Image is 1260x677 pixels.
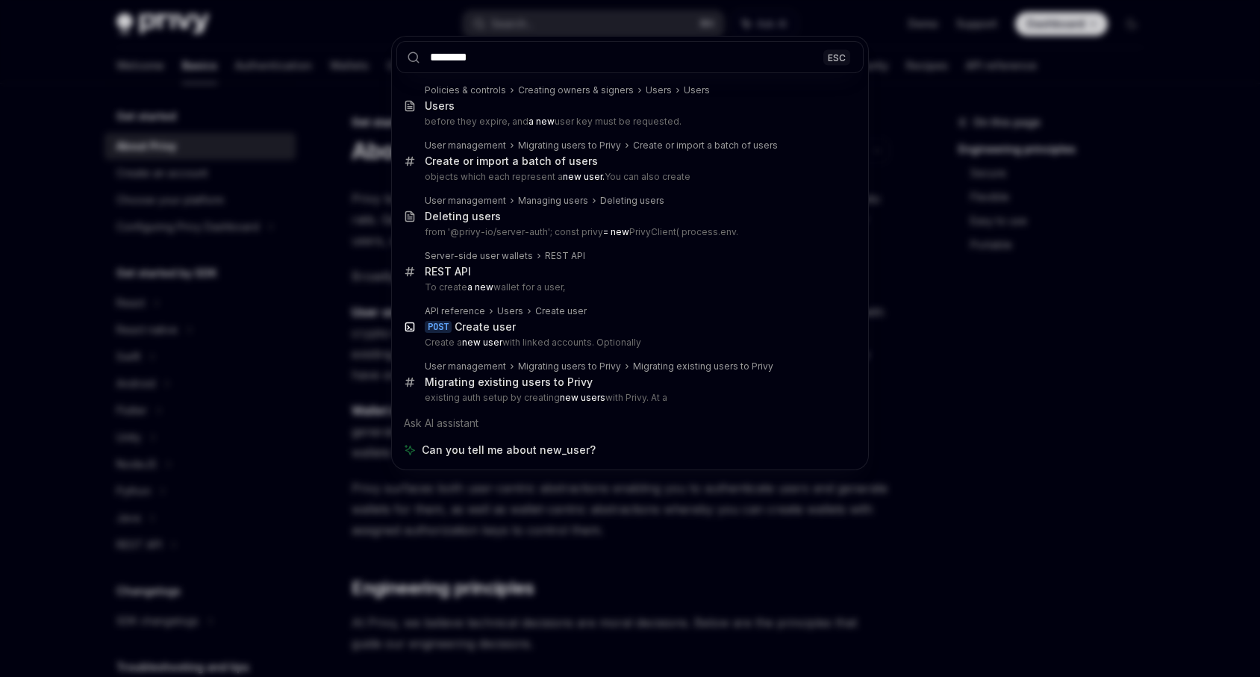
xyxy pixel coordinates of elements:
[425,337,832,349] p: Create a with linked accounts. Optionally
[422,443,596,458] span: Can you tell me about new_user?
[425,321,452,333] div: POST
[518,140,621,152] div: Migrating users to Privy
[600,195,664,207] div: Deleting users
[425,116,832,128] p: before they expire, and user key must be requested.
[425,155,598,168] div: Create or import a batch of users
[425,361,506,372] div: User management
[823,49,850,65] div: ESC
[535,305,587,317] div: Create user
[528,116,555,127] b: a new
[560,392,605,403] b: new users
[518,195,588,207] div: Managing users
[545,250,585,262] div: REST API
[425,375,593,389] div: Migrating existing users to Privy
[396,410,864,437] div: Ask AI assistant
[497,305,523,317] div: Users
[518,84,634,96] div: Creating owners & signers
[425,171,832,183] p: objects which each represent a You can also create
[425,84,506,96] div: Policies & controls
[425,210,501,223] div: Deleting users
[425,305,485,317] div: API reference
[425,281,832,293] p: To create wallet for a user,
[633,140,778,152] div: Create or import a batch of users
[646,84,672,96] div: Users
[684,84,710,96] div: Users
[425,226,832,238] p: from '@privy-io/server-auth'; const privy PrivyClient( process.env.
[425,99,455,113] div: Users
[425,265,471,278] div: REST API
[425,250,533,262] div: Server-side user wallets
[462,337,502,348] b: new user
[425,195,506,207] div: User management
[603,226,629,237] b: = new
[455,320,516,334] div: Create user
[563,171,605,182] b: new user.
[467,281,493,293] b: a new
[633,361,773,372] div: Migrating existing users to Privy
[518,361,621,372] div: Migrating users to Privy
[425,392,832,404] p: existing auth setup by creating with Privy. At a
[425,140,506,152] div: User management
